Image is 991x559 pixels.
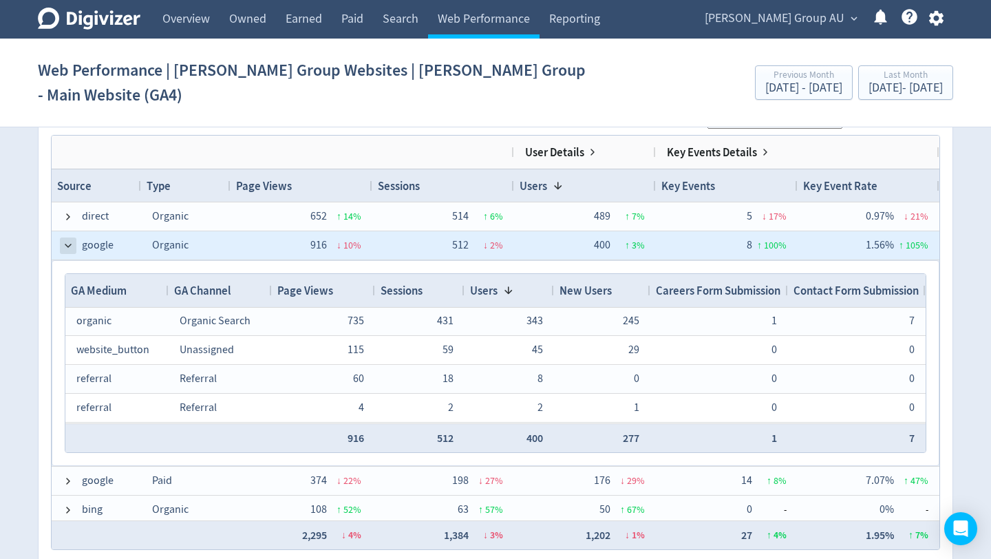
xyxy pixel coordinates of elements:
[899,239,904,251] span: ↑
[793,283,919,298] span: Contact Form Submission
[765,82,842,94] div: [DATE] - [DATE]
[443,343,454,357] span: 59
[620,474,625,487] span: ↓
[478,503,483,516] span: ↑
[152,238,189,252] span: Organic
[490,529,503,542] span: 3 %
[452,474,469,487] span: 198
[180,314,251,328] span: Organic Search
[747,238,752,252] span: 8
[625,239,630,251] span: ↑
[452,238,469,252] span: 512
[700,8,861,30] button: [PERSON_NAME] Group AU
[628,343,639,357] span: 29
[632,239,645,251] span: 3 %
[771,401,777,414] span: 0
[757,239,762,251] span: ↑
[767,529,771,542] span: ↑
[520,178,547,193] span: Users
[437,431,454,445] span: 512
[762,210,767,222] span: ↓
[909,343,915,357] span: 0
[444,528,469,542] span: 1,384
[470,283,498,298] span: Users
[705,8,844,30] span: [PERSON_NAME] Group AU
[594,238,610,252] span: 400
[448,401,454,414] span: 2
[337,239,341,251] span: ↓
[353,372,364,386] span: 60
[348,314,364,328] span: 735
[894,496,928,523] span: -
[771,372,777,386] span: 0
[337,474,341,487] span: ↓
[152,209,189,223] span: Organic
[478,474,483,487] span: ↓
[764,239,787,251] span: 100 %
[348,343,364,357] span: 115
[490,239,503,251] span: 2 %
[152,474,172,487] span: Paid
[909,372,915,386] span: 0
[485,474,503,487] span: 27 %
[483,239,488,251] span: ↓
[771,431,777,445] span: 1
[180,343,234,357] span: Unassigned
[909,314,915,328] span: 7
[625,210,630,222] span: ↑
[359,401,364,414] span: 4
[632,210,645,222] span: 7 %
[627,474,645,487] span: 29 %
[82,203,109,230] span: direct
[880,503,894,516] span: 0%
[803,178,877,193] span: Key Event Rate
[667,145,757,160] span: Key Events Details
[343,503,361,516] span: 52 %
[909,431,915,445] span: 7
[944,512,977,545] div: Open Intercom Messenger
[378,178,420,193] span: Sessions
[38,48,588,117] h1: Web Performance | [PERSON_NAME] Group Websites | [PERSON_NAME] Group - Main Website (GA4)
[277,283,333,298] span: Page Views
[526,314,543,328] span: 343
[452,209,469,223] span: 514
[910,474,928,487] span: 47 %
[858,65,953,100] button: Last Month[DATE]- [DATE]
[76,314,111,328] span: organic
[485,503,503,516] span: 57 %
[771,314,777,328] span: 1
[634,401,639,414] span: 1
[337,210,341,222] span: ↑
[594,209,610,223] span: 489
[560,283,612,298] span: New Users
[337,503,341,516] span: ↑
[537,401,543,414] span: 2
[236,178,292,193] span: Page Views
[348,529,361,542] span: 4 %
[910,210,928,222] span: 21 %
[310,209,327,223] span: 652
[483,529,488,542] span: ↓
[310,474,327,487] span: 374
[180,372,217,386] span: Referral
[343,210,361,222] span: 14 %
[76,343,149,357] span: website_button
[437,314,454,328] span: 431
[771,343,777,357] span: 0
[443,372,454,386] span: 18
[661,178,715,193] span: Key Events
[310,503,327,516] span: 108
[490,210,503,222] span: 6 %
[76,401,111,414] span: referral
[71,283,127,298] span: GA Medium
[532,343,543,357] span: 45
[526,431,543,445] span: 400
[620,503,625,516] span: ↑
[302,528,327,542] span: 2,295
[906,239,928,251] span: 105 %
[147,178,171,193] span: Type
[458,503,469,516] span: 63
[774,474,787,487] span: 8 %
[82,467,114,494] span: google
[909,401,915,414] span: 0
